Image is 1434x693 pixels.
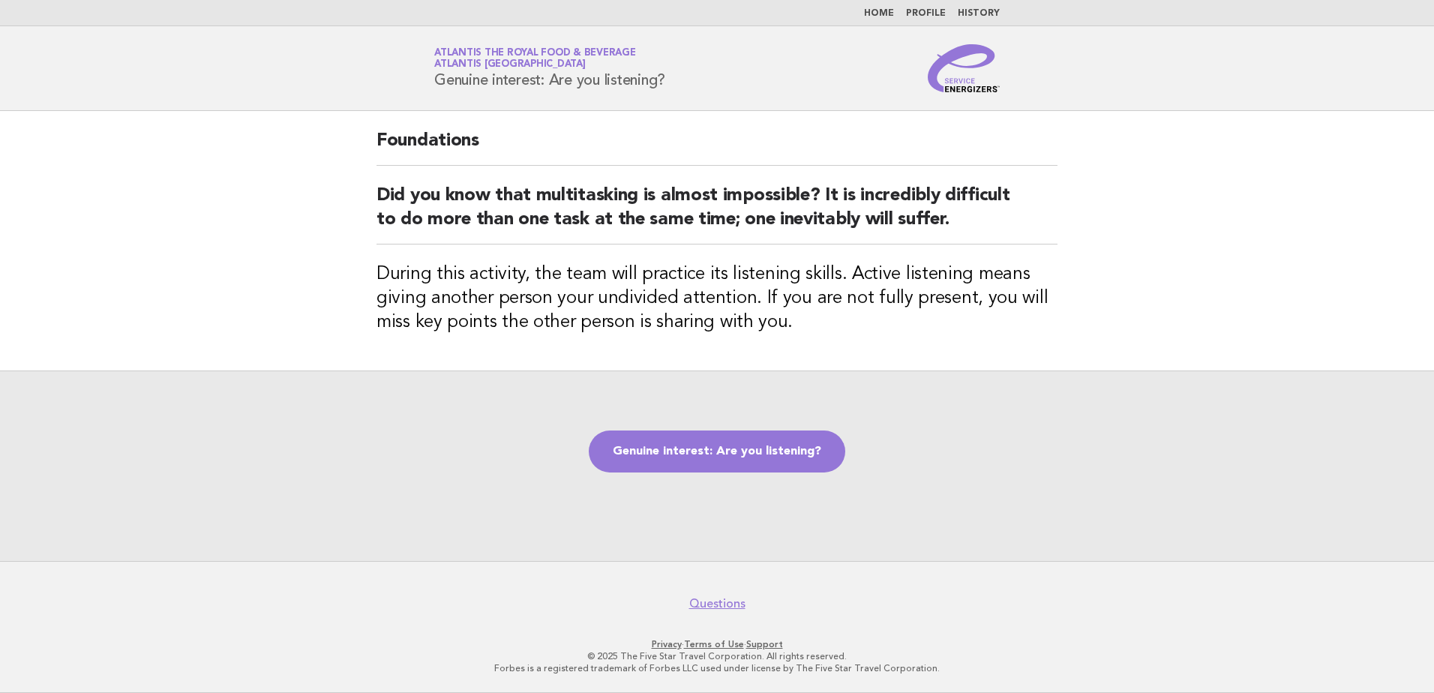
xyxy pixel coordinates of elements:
[376,129,1057,166] h2: Foundations
[958,9,1000,18] a: History
[864,9,894,18] a: Home
[434,60,586,70] span: Atlantis [GEOGRAPHIC_DATA]
[434,48,636,69] a: Atlantis the Royal Food & BeverageAtlantis [GEOGRAPHIC_DATA]
[906,9,946,18] a: Profile
[684,639,744,649] a: Terms of Use
[376,262,1057,334] h3: During this activity, the team will practice its listening skills. Active listening means giving ...
[928,44,1000,92] img: Service Energizers
[589,430,845,472] a: Genuine interest: Are you listening?
[652,639,682,649] a: Privacy
[376,184,1057,244] h2: Did you know that multitasking is almost impossible? It is incredibly difficult to do more than o...
[258,662,1176,674] p: Forbes is a registered trademark of Forbes LLC used under license by The Five Star Travel Corpora...
[746,639,783,649] a: Support
[258,650,1176,662] p: © 2025 The Five Star Travel Corporation. All rights reserved.
[434,49,665,88] h1: Genuine interest: Are you listening?
[258,638,1176,650] p: · ·
[689,596,745,611] a: Questions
